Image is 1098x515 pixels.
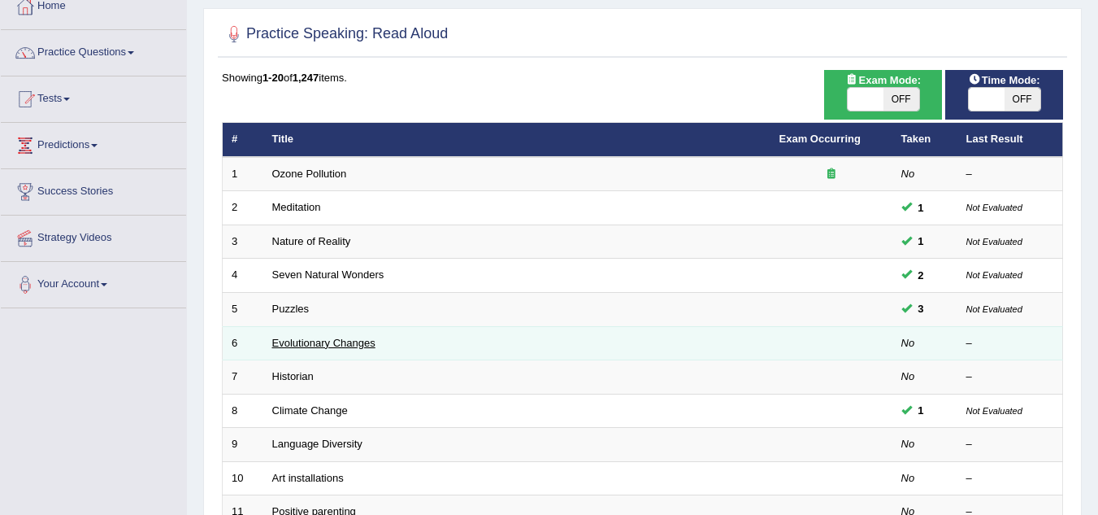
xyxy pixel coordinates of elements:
[912,402,931,419] span: You can still take this question
[223,157,263,191] td: 1
[272,337,375,349] a: Evolutionary Changes
[957,123,1063,157] th: Last Result
[223,461,263,495] td: 10
[222,22,448,46] h2: Practice Speaking: Read Aloud
[272,472,344,484] a: Art installations
[223,360,263,395] td: 7
[272,168,347,180] a: Ozone Pollution
[1005,88,1040,111] span: OFF
[272,438,362,450] a: Language Diversity
[779,167,883,182] div: Exam occurring question
[1,169,186,210] a: Success Stories
[272,303,310,315] a: Puzzles
[966,437,1054,452] div: –
[901,337,915,349] em: No
[223,326,263,360] td: 6
[966,167,1054,182] div: –
[293,72,319,84] b: 1,247
[901,472,915,484] em: No
[222,70,1063,85] div: Showing of items.
[1,76,186,117] a: Tests
[223,259,263,293] td: 4
[901,370,915,382] em: No
[223,293,263,327] td: 5
[223,428,263,462] td: 9
[966,369,1054,385] div: –
[892,123,957,157] th: Taken
[883,88,919,111] span: OFF
[901,168,915,180] em: No
[263,123,770,157] th: Title
[779,133,861,145] a: Exam Occurring
[223,191,263,225] td: 2
[966,406,1022,416] small: Not Evaluated
[966,471,1054,487] div: –
[223,123,263,157] th: #
[272,235,351,247] a: Nature of Reality
[966,270,1022,280] small: Not Evaluated
[966,237,1022,247] small: Not Evaluated
[263,72,284,84] b: 1-20
[912,267,931,284] span: You can still take this question
[1,123,186,164] a: Predictions
[223,225,263,259] td: 3
[1,30,186,71] a: Practice Questions
[839,72,927,89] span: Exam Mode:
[966,203,1022,212] small: Not Evaluated
[962,72,1047,89] span: Time Mode:
[901,438,915,450] em: No
[912,300,931,317] span: You can still take this question
[272,370,314,382] a: Historian
[272,268,384,281] a: Seven Natural Wonders
[966,304,1022,314] small: Not Evaluated
[912,199,931,216] span: You can still take this question
[824,70,942,120] div: Show exams occurring in exams
[912,233,931,250] span: You can still take this question
[272,201,321,213] a: Meditation
[1,216,186,256] a: Strategy Videos
[272,404,348,417] a: Climate Change
[1,262,186,303] a: Your Account
[223,394,263,428] td: 8
[966,336,1054,351] div: –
